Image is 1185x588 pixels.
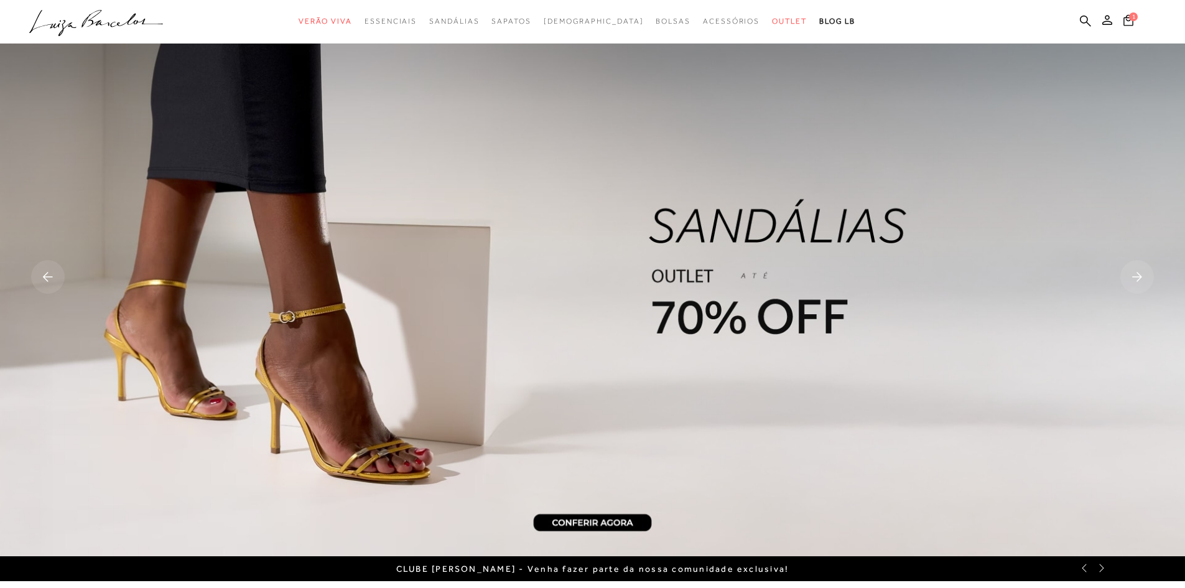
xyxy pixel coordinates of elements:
[396,564,789,574] a: CLUBE [PERSON_NAME] - Venha fazer parte da nossa comunidade exclusiva!
[819,10,855,33] a: BLOG LB
[299,10,352,33] a: categoryNavScreenReaderText
[429,17,479,26] span: Sandálias
[365,17,417,26] span: Essenciais
[772,10,807,33] a: categoryNavScreenReaderText
[703,10,760,33] a: categoryNavScreenReaderText
[656,17,690,26] span: Bolsas
[429,10,479,33] a: categoryNavScreenReaderText
[491,10,531,33] a: categoryNavScreenReaderText
[1120,14,1137,30] button: 1
[491,17,531,26] span: Sapatos
[365,10,417,33] a: categoryNavScreenReaderText
[1129,12,1138,21] span: 1
[544,10,644,33] a: noSubCategoriesText
[544,17,644,26] span: [DEMOGRAPHIC_DATA]
[703,17,760,26] span: Acessórios
[819,17,855,26] span: BLOG LB
[299,17,352,26] span: Verão Viva
[772,17,807,26] span: Outlet
[656,10,690,33] a: categoryNavScreenReaderText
